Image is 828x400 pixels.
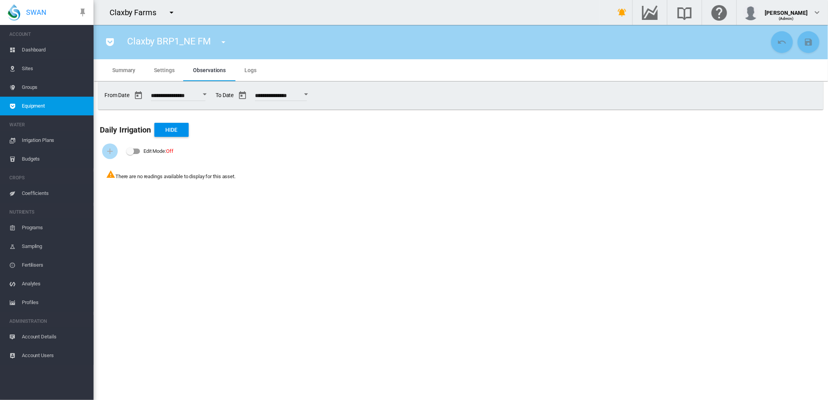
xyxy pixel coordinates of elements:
md-icon: icon-menu-down [219,37,228,47]
span: Off [166,148,173,154]
button: icon-bell-ring [614,5,630,20]
span: NUTRIENTS [9,206,87,218]
md-switch: Edit Mode: Off [126,145,173,157]
span: Summary [112,67,135,73]
md-icon: icon-chevron-down [812,8,822,17]
span: Equipment [22,97,87,115]
span: Sites [22,59,87,78]
span: Logs [244,67,257,73]
span: WATER [9,119,87,131]
button: md-calendar [235,88,250,103]
span: To Date [216,88,311,103]
span: (Admin) [779,16,794,21]
span: Account Users [22,346,87,365]
span: Analytes [22,274,87,293]
button: icon-menu-down [164,5,179,20]
b: Daily Irrigation [100,125,151,135]
div: Claxby Farms [110,7,163,18]
span: Observations [193,67,226,73]
md-icon: icon-content-save [804,37,813,47]
span: Profiles [22,293,87,312]
button: Hide [154,123,189,137]
md-icon: Click here for help [710,8,729,17]
span: Groups [22,78,87,97]
span: Budgets [22,150,87,168]
span: Coefficients [22,184,87,203]
span: Settings [154,67,174,73]
md-icon: icon-undo [777,37,787,47]
md-icon: Search the knowledge base [675,8,694,17]
span: Fertilisers [22,256,87,274]
img: SWAN-Landscape-Logo-Colour-drop.png [8,4,20,21]
span: ACCOUNT [9,28,87,41]
md-icon: icon-pocket [105,37,115,47]
span: Dashboard [22,41,87,59]
button: Open calendar [299,87,313,101]
span: CROPS [9,172,87,184]
div: [PERSON_NAME] [765,6,808,14]
span: Account Details [22,327,87,346]
button: Open calendar [198,87,212,101]
button: icon-menu-down [216,34,231,50]
div: There are no readings available to display for this asset. [100,163,822,186]
md-icon: icon-plus [105,147,115,156]
button: Cancel Changes [771,31,793,53]
span: From Date [104,88,209,103]
md-icon: Go to the Data Hub [640,8,659,17]
span: SWAN [26,7,46,17]
span: Programs [22,218,87,237]
span: Irrigation Plans [22,131,87,150]
span: Sampling [22,237,87,256]
button: icon-pocket [102,34,118,50]
button: Save Changes [798,31,819,53]
img: profile.jpg [743,5,759,20]
md-icon: icon-menu-down [167,8,176,17]
span: ADMINISTRATION [9,315,87,327]
span: Claxby BRP1_NE FM [127,36,211,47]
button: Add Water Flow Record [102,143,118,159]
div: Edit Mode: [143,146,173,157]
button: md-calendar [131,88,146,103]
md-icon: icon-bell-ring [617,8,627,17]
md-icon: icon-pin [78,8,87,17]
